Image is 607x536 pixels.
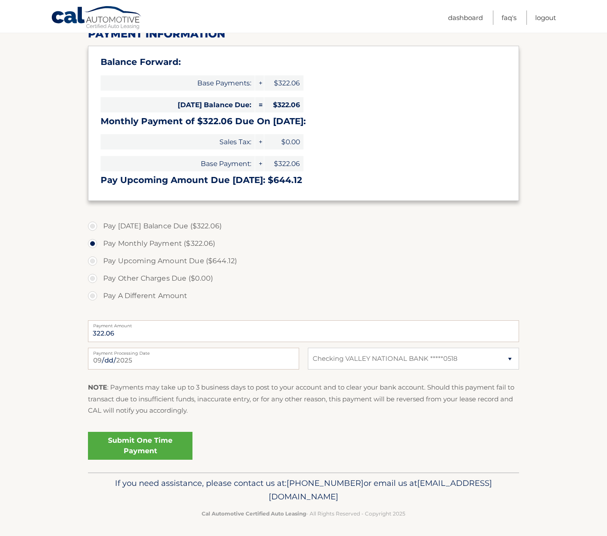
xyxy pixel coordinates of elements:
h3: Balance Forward: [101,57,506,68]
p: : Payments may take up to 3 business days to post to your account and to clear your bank account.... [88,382,519,416]
span: [PHONE_NUMBER] [287,478,364,488]
label: Pay A Different Amount [88,287,519,305]
h3: Pay Upcoming Amount Due [DATE]: $644.12 [101,175,506,186]
span: Base Payments: [101,75,255,91]
a: Submit One Time Payment [88,432,192,460]
span: + [255,134,264,149]
label: Pay [DATE] Balance Due ($322.06) [88,217,519,235]
p: If you need assistance, please contact us at: or email us at [94,476,513,504]
p: - All Rights Reserved - Copyright 2025 [94,509,513,518]
span: $322.06 [264,75,303,91]
label: Pay Upcoming Amount Due ($644.12) [88,252,519,270]
strong: NOTE [88,383,107,391]
label: Pay Monthly Payment ($322.06) [88,235,519,252]
span: = [255,97,264,112]
a: Logout [535,10,556,25]
span: Base Payment: [101,156,255,171]
label: Payment Processing Date [88,348,299,355]
label: Pay Other Charges Due ($0.00) [88,270,519,287]
span: Sales Tax: [101,134,255,149]
span: + [255,156,264,171]
span: $322.06 [264,97,303,112]
h2: Payment Information [88,27,519,41]
input: Payment Amount [88,320,519,342]
h3: Monthly Payment of $322.06 Due On [DATE]: [101,116,506,127]
span: $322.06 [264,156,303,171]
span: $0.00 [264,134,303,149]
span: [DATE] Balance Due: [101,97,255,112]
a: Dashboard [448,10,483,25]
strong: Cal Automotive Certified Auto Leasing [202,510,306,517]
a: FAQ's [502,10,516,25]
input: Payment Date [88,348,299,370]
span: + [255,75,264,91]
label: Payment Amount [88,320,519,327]
a: Cal Automotive [51,6,142,31]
